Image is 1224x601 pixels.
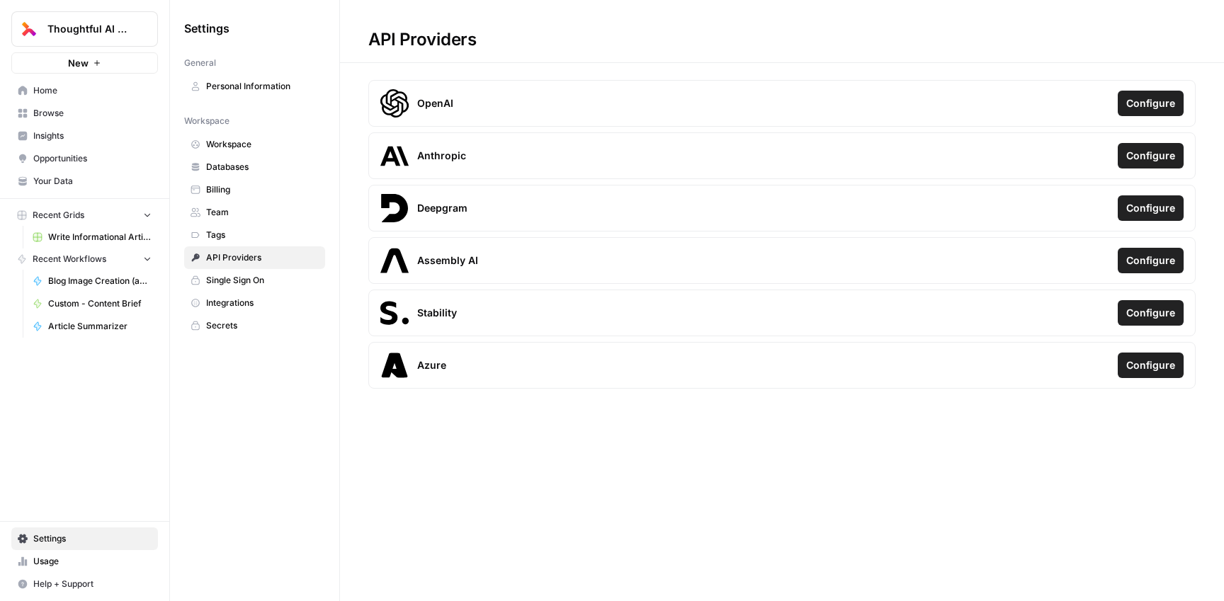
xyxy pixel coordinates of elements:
[184,292,325,314] a: Integrations
[1126,306,1175,320] span: Configure
[340,28,505,51] div: API Providers
[184,57,216,69] span: General
[206,183,319,196] span: Billing
[184,75,325,98] a: Personal Information
[184,224,325,246] a: Tags
[11,52,158,74] button: New
[11,102,158,125] a: Browse
[417,306,457,320] span: Stability
[1126,358,1175,372] span: Configure
[1118,143,1184,168] button: Configure
[68,56,89,70] span: New
[1118,300,1184,326] button: Configure
[184,20,229,37] span: Settings
[33,107,152,120] span: Browse
[11,573,158,595] button: Help + Support
[184,156,325,178] a: Databases
[11,170,158,193] a: Your Data
[1126,201,1175,215] span: Configure
[1118,195,1184,221] button: Configure
[48,231,152,244] span: Write Informational Article
[26,226,158,248] a: Write Informational Article
[47,22,133,36] span: Thoughtful AI Content Engine
[11,205,158,226] button: Recent Grids
[184,201,325,224] a: Team
[184,269,325,292] a: Single Sign On
[11,550,158,573] a: Usage
[33,152,152,165] span: Opportunities
[16,16,42,42] img: Thoughtful AI Content Engine Logo
[26,270,158,292] a: Blog Image Creation (ad hoc)
[206,274,319,287] span: Single Sign On
[33,578,152,590] span: Help + Support
[184,314,325,337] a: Secrets
[184,178,325,201] a: Billing
[1126,96,1175,110] span: Configure
[417,358,446,372] span: Azure
[184,133,325,156] a: Workspace
[206,80,319,93] span: Personal Information
[33,130,152,142] span: Insights
[1126,149,1175,163] span: Configure
[33,555,152,568] span: Usage
[11,527,158,550] a: Settings
[1118,248,1184,273] button: Configure
[184,115,229,127] span: Workspace
[1118,91,1184,116] button: Configure
[417,96,453,110] span: OpenAI
[11,147,158,170] a: Opportunities
[417,149,466,163] span: Anthropic
[48,320,152,333] span: Article Summarizer
[11,79,158,102] a: Home
[206,251,319,264] span: API Providers
[11,248,158,270] button: Recent Workflows
[206,319,319,332] span: Secrets
[26,292,158,315] a: Custom - Content Brief
[26,315,158,338] a: Article Summarizer
[33,175,152,188] span: Your Data
[33,532,152,545] span: Settings
[1118,353,1184,378] button: Configure
[48,275,152,287] span: Blog Image Creation (ad hoc)
[417,253,478,268] span: Assembly AI
[33,84,152,97] span: Home
[206,138,319,151] span: Workspace
[206,206,319,219] span: Team
[206,161,319,173] span: Databases
[11,11,158,47] button: Workspace: Thoughtful AI Content Engine
[206,229,319,241] span: Tags
[417,201,467,215] span: Deepgram
[33,209,84,222] span: Recent Grids
[184,246,325,269] a: API Providers
[11,125,158,147] a: Insights
[48,297,152,310] span: Custom - Content Brief
[1126,253,1175,268] span: Configure
[33,253,106,265] span: Recent Workflows
[206,297,319,309] span: Integrations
